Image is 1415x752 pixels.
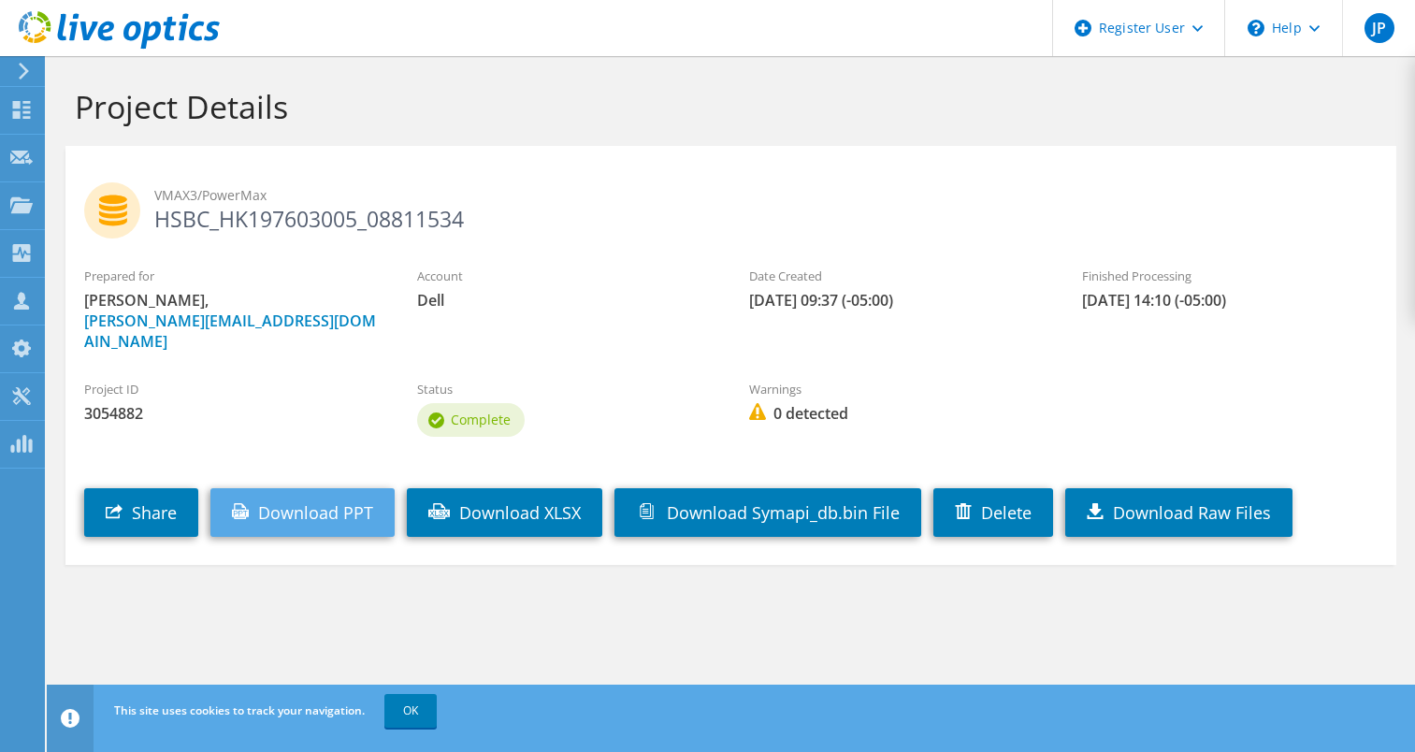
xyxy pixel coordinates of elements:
[84,182,1378,229] h2: HSBC_HK197603005_08811534
[210,488,395,537] a: Download PPT
[384,694,437,728] a: OK
[75,87,1378,126] h1: Project Details
[1364,13,1394,43] span: JP
[154,185,1378,206] span: VMAX3/PowerMax
[417,267,713,285] label: Account
[451,411,511,428] span: Complete
[614,488,921,537] a: Download Symapi_db.bin File
[84,380,380,398] label: Project ID
[417,290,713,311] span: Dell
[749,403,1045,424] span: 0 detected
[407,488,602,537] a: Download XLSX
[417,380,713,398] label: Status
[84,267,380,285] label: Prepared for
[84,403,380,424] span: 3054882
[1248,20,1264,36] svg: \n
[749,380,1045,398] label: Warnings
[933,488,1053,537] a: Delete
[749,267,1045,285] label: Date Created
[84,290,380,352] span: [PERSON_NAME],
[84,311,376,352] a: [PERSON_NAME][EMAIL_ADDRESS][DOMAIN_NAME]
[114,702,365,718] span: This site uses cookies to track your navigation.
[1082,267,1378,285] label: Finished Processing
[84,488,198,537] a: Share
[1065,488,1292,537] a: Download Raw Files
[749,290,1045,311] span: [DATE] 09:37 (-05:00)
[1082,290,1378,311] span: [DATE] 14:10 (-05:00)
